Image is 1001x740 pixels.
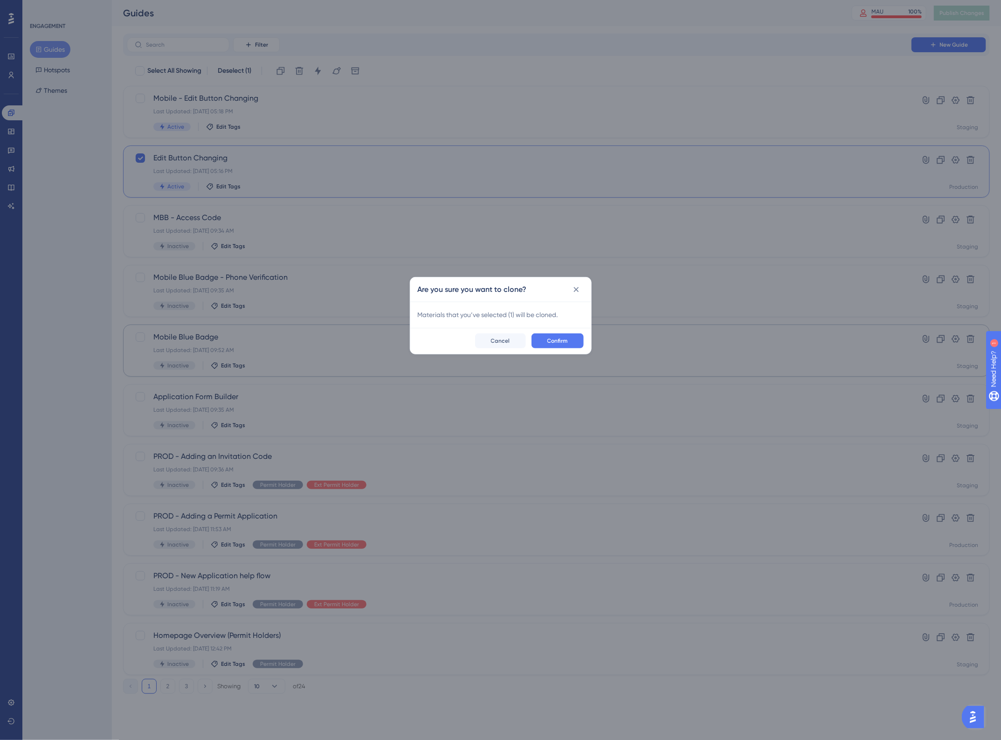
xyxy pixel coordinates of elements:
[491,337,510,345] span: Cancel
[962,703,990,731] iframe: UserGuiding AI Assistant Launcher
[418,284,527,295] h2: Are you sure you want to clone?
[65,5,68,12] div: 1
[547,337,568,345] span: Confirm
[418,309,584,320] span: Materials that you’ve selected ( 1 ) will be cloned.
[22,2,58,14] span: Need Help?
